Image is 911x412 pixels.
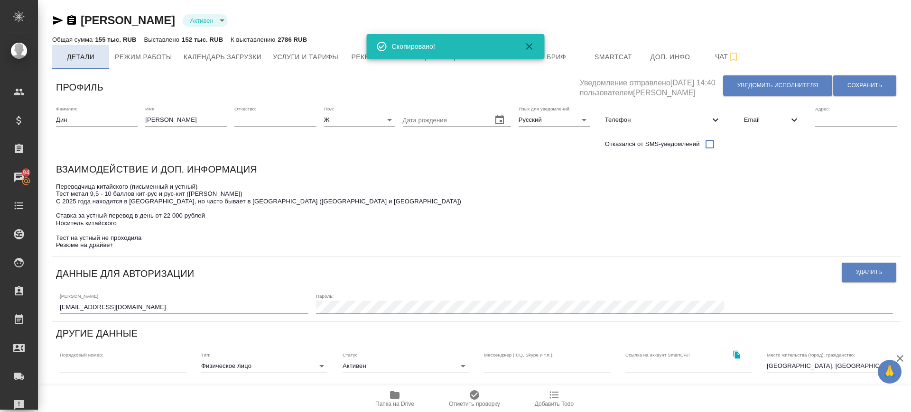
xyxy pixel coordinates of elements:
[60,293,100,298] label: [PERSON_NAME]:
[605,139,700,149] span: Отказался от SMS-уведомлений
[705,51,750,63] span: Чат
[484,353,554,357] label: Мессенджер (ICQ, Skype и т.п.):
[736,110,808,130] div: Email
[878,360,902,384] button: 🙏
[183,14,228,27] div: Активен
[723,75,832,96] button: Уведомить исполнителя
[591,51,636,63] span: Smartcat
[56,162,257,177] h6: Взаимодействие и доп. информация
[625,353,690,357] label: Ссылка на аккаунт SmartCAT:
[52,36,95,43] p: Общая сумма
[597,110,729,130] div: Телефон
[324,106,334,111] label: Пол:
[273,51,338,63] span: Услуги и тарифы
[58,51,103,63] span: Детали
[514,385,594,412] button: Добавить Todo
[144,36,182,43] p: Выставлено
[580,73,723,98] h5: Уведомление отправлено [DATE] 14:40 пользователем [PERSON_NAME]
[201,359,327,373] div: Физическое лицо
[535,401,574,407] span: Добавить Todo
[847,82,882,90] span: Сохранить
[56,326,138,341] h6: Другие данные
[201,353,210,357] label: Тип:
[392,42,511,51] div: Скопировано!
[324,113,395,127] div: Ж
[184,51,262,63] span: Календарь загрузки
[231,36,278,43] p: К выставлению
[727,345,746,364] button: Скопировать ссылку
[56,80,103,95] h6: Профиль
[728,51,739,63] svg: Подписаться
[519,113,590,127] div: Русский
[882,362,898,382] span: 🙏
[648,51,693,63] span: Доп. инфо
[833,75,896,96] button: Сохранить
[744,115,789,125] span: Email
[60,353,103,357] label: Порядковый номер:
[519,106,571,111] label: Язык для уведомлений:
[842,263,896,282] button: Удалить
[343,359,469,373] div: Активен
[605,115,710,125] span: Телефон
[56,183,897,249] textarea: Переводчица китайского (письменный и устный) Тест метал 9,5 - 10 баллов кит-рус и рус-кит ([PERSO...
[355,385,435,412] button: Папка на Drive
[815,106,830,111] label: Адрес:
[145,106,156,111] label: Имя:
[56,106,77,111] label: Фамилия:
[17,168,35,177] span: 94
[52,15,64,26] button: Скопировать ссылку для ЯМессенджера
[182,36,223,43] p: 152 тыс. RUB
[856,268,882,276] span: Удалить
[350,51,395,63] span: Реквизиты
[316,293,334,298] label: Пароль:
[343,353,359,357] label: Статус:
[375,401,414,407] span: Папка на Drive
[81,14,175,27] a: [PERSON_NAME]
[767,353,855,357] label: Место жительства (город), гражданство:
[234,106,256,111] label: Отчество:
[115,51,172,63] span: Режим работы
[737,82,818,90] span: Уведомить исполнителя
[187,17,216,25] button: Активен
[278,36,307,43] p: 2786 RUB
[95,36,136,43] p: 155 тыс. RUB
[449,401,500,407] span: Отметить проверку
[518,41,541,52] button: Закрыть
[435,385,514,412] button: Отметить проверку
[534,51,579,63] span: Бриф
[56,266,194,281] h6: Данные для авторизации
[2,165,36,189] a: 94
[66,15,77,26] button: Скопировать ссылку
